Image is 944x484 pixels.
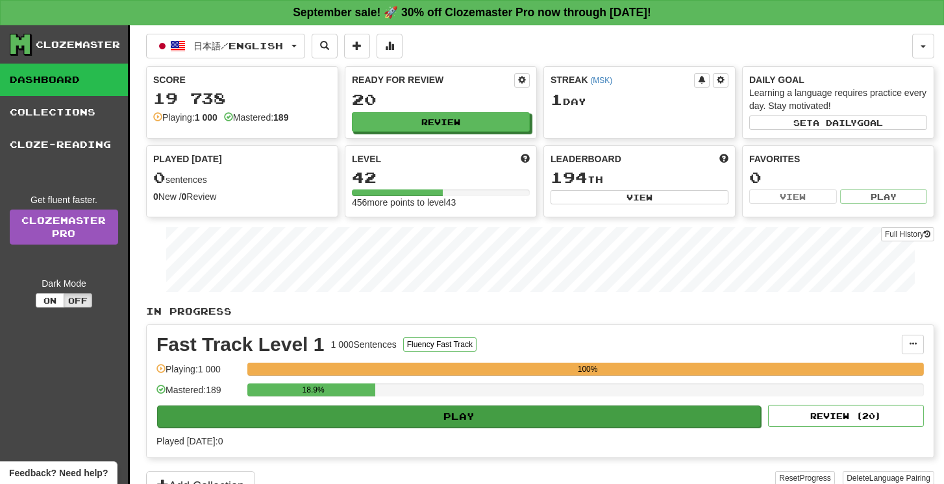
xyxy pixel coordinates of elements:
[153,168,166,186] span: 0
[36,293,64,308] button: On
[224,111,289,124] div: Mastered:
[153,73,331,86] div: Score
[157,405,761,428] button: Play
[881,227,934,241] button: Full History
[551,168,588,186] span: 194
[251,383,375,396] div: 18.9%
[10,210,118,245] a: ClozemasterPro
[156,363,241,384] div: Playing: 1 000
[551,152,621,165] span: Leaderboard
[749,152,927,165] div: Favorites
[273,112,288,123] strong: 189
[344,34,370,58] button: Add sentence to collection
[813,118,857,127] span: a daily
[749,86,927,112] div: Learning a language requires practice every day. Stay motivated!
[521,152,530,165] span: Score more points to level up
[156,383,241,405] div: Mastered: 189
[869,474,930,483] span: Language Pairing
[749,169,927,186] div: 0
[551,190,728,204] button: View
[331,338,397,351] div: 1 000 Sentences
[251,363,924,376] div: 100%
[153,90,331,106] div: 19 738
[146,34,305,58] button: 日本語/English
[840,189,928,204] button: Play
[377,34,403,58] button: More stats
[146,305,934,318] p: In Progress
[551,90,563,108] span: 1
[800,474,831,483] span: Progress
[195,112,217,123] strong: 1 000
[312,34,338,58] button: Search sentences
[153,111,217,124] div: Playing:
[352,169,530,186] div: 42
[194,40,284,51] span: 日本語 / English
[352,91,530,108] div: 20
[352,73,514,86] div: Ready for Review
[403,337,477,352] button: Fluency Fast Track
[36,38,120,51] div: Clozemaster
[156,335,325,354] div: Fast Track Level 1
[749,73,927,86] div: Daily Goal
[156,436,223,446] span: Played [DATE]: 0
[749,115,927,130] button: Seta dailygoal
[551,169,728,186] div: th
[590,76,612,85] a: (MSK)
[64,293,92,308] button: Off
[153,169,331,186] div: sentences
[352,112,530,132] button: Review
[293,6,651,19] strong: September sale! 🚀 30% off Clozemaster Pro now through [DATE]!
[551,91,728,108] div: Day
[182,191,187,202] strong: 0
[749,189,837,204] button: View
[719,152,728,165] span: This week in points, UTC
[10,277,118,290] div: Dark Mode
[551,73,694,86] div: Streak
[153,191,158,202] strong: 0
[352,196,530,209] div: 456 more points to level 43
[153,190,331,203] div: New / Review
[768,405,924,427] button: Review (20)
[9,466,108,479] span: Open feedback widget
[10,193,118,206] div: Get fluent faster.
[153,152,222,165] span: Played [DATE]
[352,152,381,165] span: Level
